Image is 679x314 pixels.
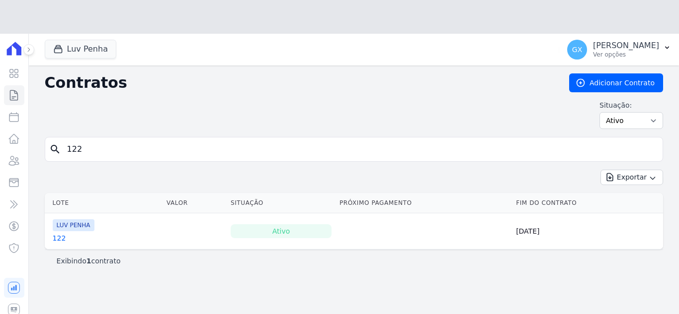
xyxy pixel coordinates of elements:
button: Exportar [600,170,663,185]
th: Lote [45,193,163,213]
i: search [49,143,61,155]
button: Luv Penha [45,40,116,59]
a: Adicionar Contrato [569,73,663,92]
h2: Contratos [45,74,553,92]
b: 1 [86,257,91,265]
span: LUV PENHA [53,219,94,231]
a: 122 [53,233,66,243]
p: Exibindo contrato [57,256,121,266]
th: Valor [163,193,227,213]
th: Fim do Contrato [512,193,663,213]
th: Situação [227,193,336,213]
span: GX [572,46,582,53]
button: GX [PERSON_NAME] Ver opções [559,36,679,63]
td: [DATE] [512,213,663,250]
input: Buscar por nome do lote [61,139,659,159]
label: Situação: [599,100,663,110]
iframe: Intercom live chat [10,280,34,304]
p: Ver opções [593,51,659,59]
div: Ativo [231,224,332,238]
th: Próximo Pagamento [336,193,512,213]
p: [PERSON_NAME] [593,41,659,51]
